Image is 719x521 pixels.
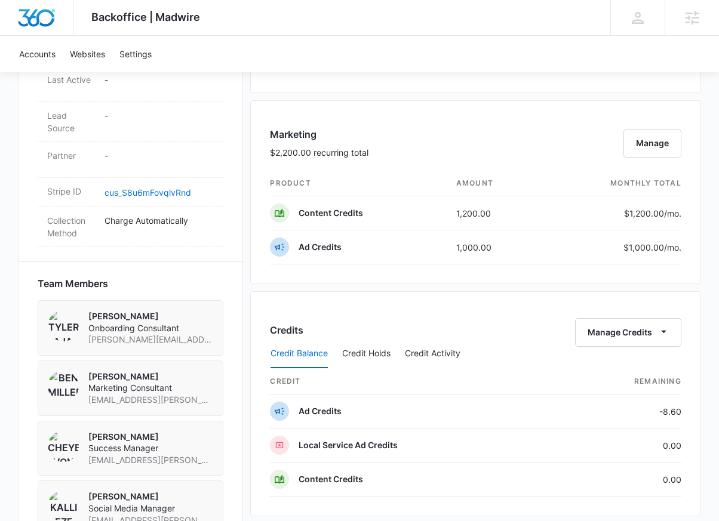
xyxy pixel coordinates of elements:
[664,242,681,252] span: /mo.
[623,129,681,158] button: Manage
[561,394,681,428] td: -8.60
[447,171,543,196] th: amount
[405,340,460,368] button: Credit Activity
[88,371,213,383] p: [PERSON_NAME]
[105,187,191,198] a: cus_S8u6mFovqlvRnd
[299,473,363,485] p: Content Credits
[38,142,223,178] div: Partner-
[105,73,214,86] p: -
[270,171,446,196] th: product
[88,502,213,514] span: Social Media Manager
[88,394,213,406] span: [EMAIL_ADDRESS][PERSON_NAME][DOMAIN_NAME]
[270,369,561,394] th: credit
[88,334,213,346] span: [PERSON_NAME][EMAIL_ADDRESS][PERSON_NAME][DOMAIN_NAME]
[38,102,223,142] div: Lead Source-
[88,382,213,394] span: Marketing Consultant
[88,491,213,502] p: [PERSON_NAME]
[299,405,342,417] p: Ad Credits
[105,214,214,227] p: Charge Automatically
[270,323,303,337] h3: Credits
[623,241,681,254] p: $1,000.00
[561,369,681,394] th: Remaining
[270,127,368,141] h3: Marketing
[48,371,79,402] img: Ben Miller
[271,340,328,368] button: Credit Balance
[91,11,200,23] span: Backoffice | Madwire
[47,214,95,239] dt: Collection Method
[88,322,213,334] span: Onboarding Consultant
[48,310,79,341] img: Tyler Pajak
[624,207,681,220] p: $1,200.00
[112,36,159,72] a: Settings
[575,318,681,347] button: Manage Credits
[38,207,223,247] div: Collection MethodCharge Automatically
[299,439,398,451] p: Local Service Ad Credits
[543,171,681,196] th: monthly total
[561,428,681,463] td: 0.00
[38,276,108,291] span: Team Members
[38,178,223,207] div: Stripe IDcus_S8u6mFovqlvRnd
[105,149,214,162] p: -
[38,66,223,102] div: Last Active-
[299,207,363,219] p: Content Credits
[47,185,95,198] dt: Stripe ID
[342,340,391,368] button: Credit Holds
[47,109,95,134] dt: Lead Source
[88,442,213,454] span: Success Manager
[447,196,543,230] td: 1,200.00
[12,36,63,72] a: Accounts
[88,454,213,466] span: [EMAIL_ADDRESS][PERSON_NAME][DOMAIN_NAME]
[48,431,79,462] img: Cheyenne von Hoene
[561,463,681,497] td: 0.00
[664,208,681,218] span: /mo.
[299,241,342,253] p: Ad Credits
[88,310,213,322] p: [PERSON_NAME]
[270,146,368,159] p: $2,200.00 recurring total
[105,109,214,122] p: -
[447,230,543,264] td: 1,000.00
[47,149,95,162] dt: Partner
[47,73,95,86] dt: Last Active
[88,431,213,443] p: [PERSON_NAME]
[63,36,112,72] a: Websites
